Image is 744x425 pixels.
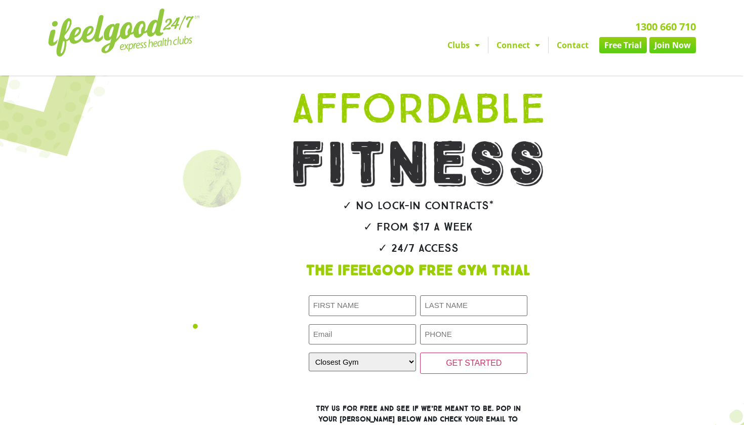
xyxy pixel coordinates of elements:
nav: Menu [278,37,696,53]
h1: The IfeelGood Free Gym Trial [262,264,574,278]
input: PHONE [420,324,527,345]
input: Email [309,324,416,345]
a: 1300 660 710 [635,20,696,33]
a: Connect [488,37,548,53]
input: LAST NAME [420,295,527,316]
a: Contact [549,37,597,53]
h2: ✓ No lock-in contracts* [262,200,574,211]
a: Free Trial [599,37,647,53]
a: Join Now [649,37,696,53]
input: FIRST NAME [309,295,416,316]
h2: ✓ 24/7 Access [262,243,574,254]
input: GET STARTED [420,353,527,374]
a: Clubs [439,37,488,53]
h2: ✓ From $17 a week [262,221,574,233]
